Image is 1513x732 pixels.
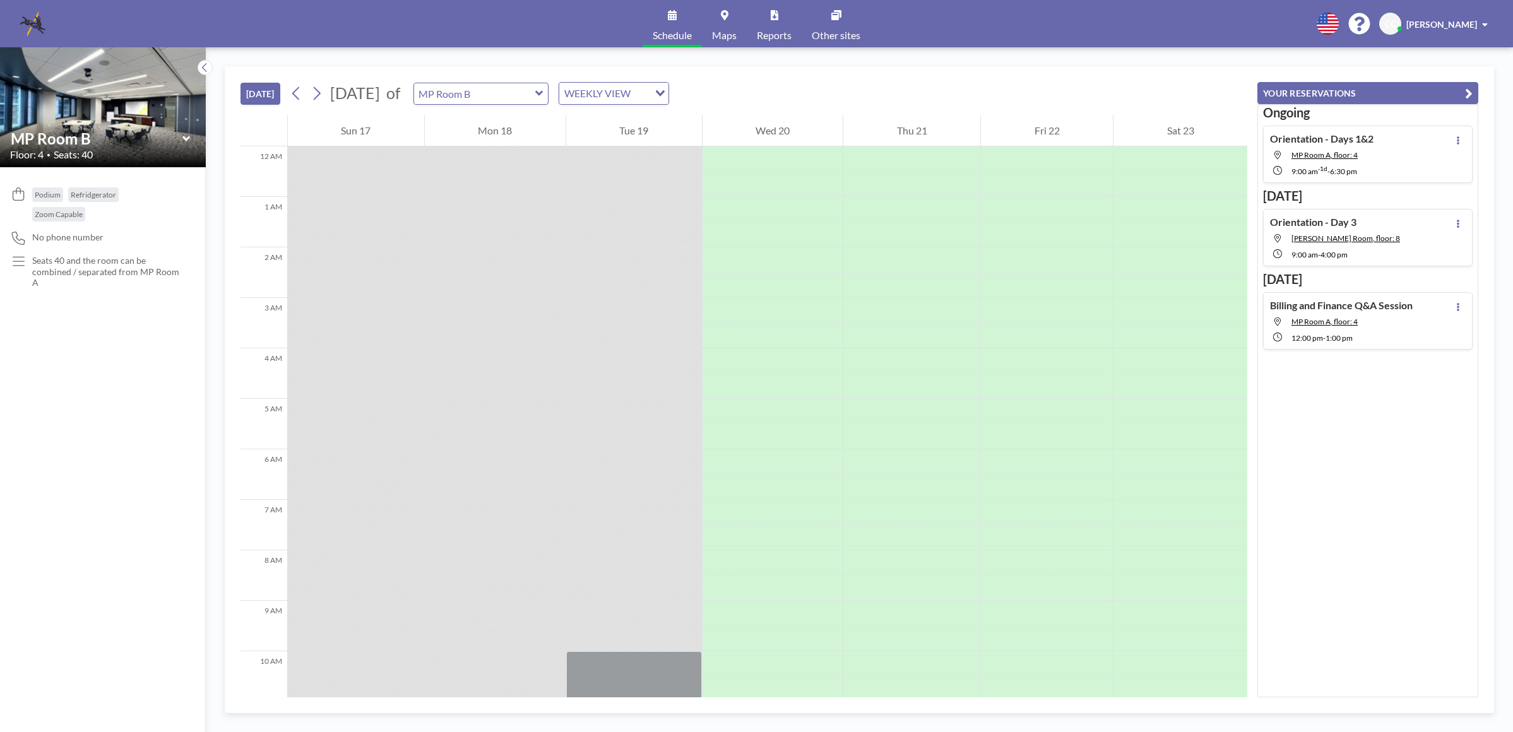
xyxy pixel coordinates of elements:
[712,30,737,40] span: Maps
[1291,250,1318,259] span: 9:00 AM
[240,500,287,550] div: 7 AM
[559,83,668,104] div: Search for option
[653,30,692,40] span: Schedule
[20,11,45,37] img: organization-logo
[1270,299,1413,312] h4: Billing and Finance Q&A Session
[1270,133,1374,145] h4: Orientation - Days 1&2
[812,30,860,40] span: Other sites
[1257,82,1478,104] button: YOUR RESERVATIONS
[566,115,702,146] div: Tue 19
[47,151,50,159] span: •
[1318,165,1327,172] sup: -1d
[843,115,980,146] div: Thu 21
[240,197,287,247] div: 1 AM
[1318,250,1320,259] span: -
[240,247,287,298] div: 2 AM
[1406,19,1477,30] span: [PERSON_NAME]
[703,115,843,146] div: Wed 20
[1263,188,1473,204] h3: [DATE]
[240,601,287,651] div: 9 AM
[414,83,535,104] input: MP Room B
[386,83,400,103] span: of
[240,399,287,449] div: 5 AM
[240,146,287,197] div: 12 AM
[11,129,182,148] input: MP Room B
[54,148,93,161] span: Seats: 40
[562,85,633,102] span: WEEKLY VIEW
[1330,167,1357,176] span: 6:30 PM
[1263,105,1473,121] h3: Ongoing
[1113,115,1247,146] div: Sat 23
[240,83,280,105] button: [DATE]
[32,232,104,243] span: No phone number
[240,651,287,702] div: 10 AM
[757,30,792,40] span: Reports
[35,190,61,199] span: Podium
[10,148,44,161] span: Floor: 4
[240,449,287,500] div: 6 AM
[1291,150,1358,160] span: MP Room A, floor: 4
[1320,250,1348,259] span: 4:00 PM
[1327,167,1330,176] span: -
[288,115,424,146] div: Sun 17
[425,115,566,146] div: Mon 18
[1323,333,1326,343] span: -
[1291,333,1323,343] span: 12:00 PM
[1291,317,1358,326] span: MP Room A, floor: 4
[240,298,287,348] div: 3 AM
[1291,167,1318,176] span: 9:00 AM
[634,85,648,102] input: Search for option
[330,83,380,102] span: [DATE]
[1326,333,1353,343] span: 1:00 PM
[1270,216,1356,228] h4: Orientation - Day 3
[1291,233,1400,243] span: McGhee Room, floor: 8
[240,550,287,601] div: 8 AM
[35,210,83,219] span: Zoom Capable
[1263,271,1473,287] h3: [DATE]
[71,190,116,199] span: Refridgerator
[240,348,287,399] div: 4 AM
[1385,18,1396,30] span: CC
[32,255,181,288] p: Seats 40 and the room can be combined / separated from MP Room A
[981,115,1113,146] div: Fri 22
